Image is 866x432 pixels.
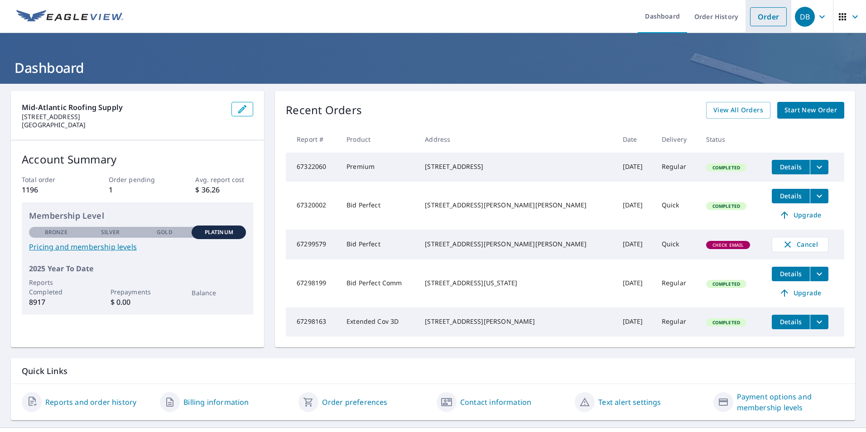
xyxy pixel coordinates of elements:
th: Status [699,126,765,153]
p: [STREET_ADDRESS] [22,113,224,121]
span: Upgrade [777,288,823,298]
span: Details [777,192,804,200]
div: [STREET_ADDRESS][PERSON_NAME][PERSON_NAME] [425,201,608,210]
td: Extended Cov 3D [339,307,418,336]
p: Reports Completed [29,278,83,297]
td: Bid Perfect [339,182,418,230]
td: 67299579 [286,230,339,259]
td: Premium [339,153,418,182]
p: $ 0.00 [111,297,165,307]
td: Bid Perfect [339,230,418,259]
button: filesDropdownBtn-67320002 [810,189,828,203]
span: Completed [707,319,746,326]
span: View All Orders [713,105,763,116]
p: Recent Orders [286,102,362,119]
div: DB [795,7,815,27]
p: Account Summary [22,151,253,168]
a: Billing information [183,397,249,408]
span: Upgrade [777,210,823,221]
p: 8917 [29,297,83,307]
p: 2025 Year To Date [29,263,246,274]
span: Cancel [781,239,819,250]
td: 67322060 [286,153,339,182]
td: Regular [654,153,699,182]
p: Platinum [205,228,233,236]
td: Regular [654,307,699,336]
p: Mid-Atlantic Roofing Supply [22,102,224,113]
td: [DATE] [616,230,654,259]
p: Total order [22,175,80,184]
span: Completed [707,164,746,171]
p: Order pending [109,175,167,184]
p: Quick Links [22,365,844,377]
td: 67298199 [286,259,339,307]
th: Report # [286,126,339,153]
h1: Dashboard [11,58,855,77]
p: Silver [101,228,120,236]
td: [DATE] [616,182,654,230]
span: Start New Order [784,105,837,116]
div: [STREET_ADDRESS][PERSON_NAME] [425,317,608,326]
td: [DATE] [616,307,654,336]
td: Bid Perfect Comm [339,259,418,307]
th: Date [616,126,654,153]
p: Gold [157,228,172,236]
p: Balance [192,288,246,298]
div: [STREET_ADDRESS][PERSON_NAME][PERSON_NAME] [425,240,608,249]
td: Quick [654,182,699,230]
div: [STREET_ADDRESS][US_STATE] [425,278,608,288]
a: Text alert settings [598,397,661,408]
button: Cancel [772,237,828,252]
a: Contact information [460,397,531,408]
a: Order [750,7,787,26]
td: Quick [654,230,699,259]
button: detailsBtn-67298199 [772,267,810,281]
p: Avg. report cost [195,175,253,184]
p: $ 36.26 [195,184,253,195]
td: Regular [654,259,699,307]
div: [STREET_ADDRESS] [425,162,608,171]
a: View All Orders [706,102,770,119]
a: Order preferences [322,397,388,408]
span: Details [777,317,804,326]
a: Pricing and membership levels [29,241,246,252]
p: Bronze [45,228,67,236]
span: Completed [707,203,746,209]
img: EV Logo [16,10,123,24]
a: Start New Order [777,102,844,119]
button: filesDropdownBtn-67298163 [810,315,828,329]
a: Payment options and membership levels [737,391,844,413]
a: Upgrade [772,208,828,222]
p: [GEOGRAPHIC_DATA] [22,121,224,129]
td: 67298163 [286,307,339,336]
span: Details [777,163,804,171]
button: detailsBtn-67298163 [772,315,810,329]
th: Product [339,126,418,153]
button: detailsBtn-67320002 [772,189,810,203]
span: Completed [707,281,746,287]
button: filesDropdownBtn-67322060 [810,160,828,174]
p: Prepayments [111,287,165,297]
p: 1196 [22,184,80,195]
span: Check Email [707,242,750,248]
a: Reports and order history [45,397,136,408]
th: Delivery [654,126,699,153]
span: Details [777,269,804,278]
td: 67320002 [286,182,339,230]
a: Upgrade [772,286,828,300]
button: filesDropdownBtn-67298199 [810,267,828,281]
td: [DATE] [616,153,654,182]
p: Membership Level [29,210,246,222]
th: Address [418,126,615,153]
p: 1 [109,184,167,195]
td: [DATE] [616,259,654,307]
button: detailsBtn-67322060 [772,160,810,174]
